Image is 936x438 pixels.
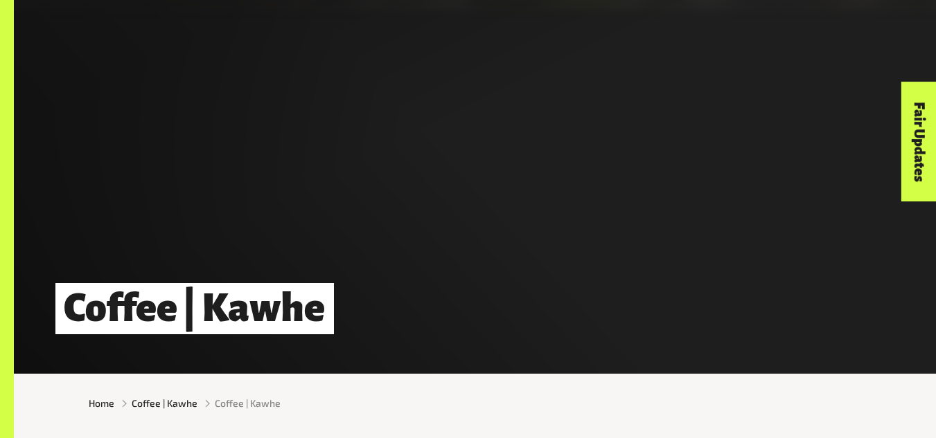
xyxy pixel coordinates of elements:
h1: Coffee | Kawhe [55,283,334,334]
span: Coffee | Kawhe [215,396,281,410]
a: Home [89,396,114,410]
a: Coffee | Kawhe [132,396,197,410]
